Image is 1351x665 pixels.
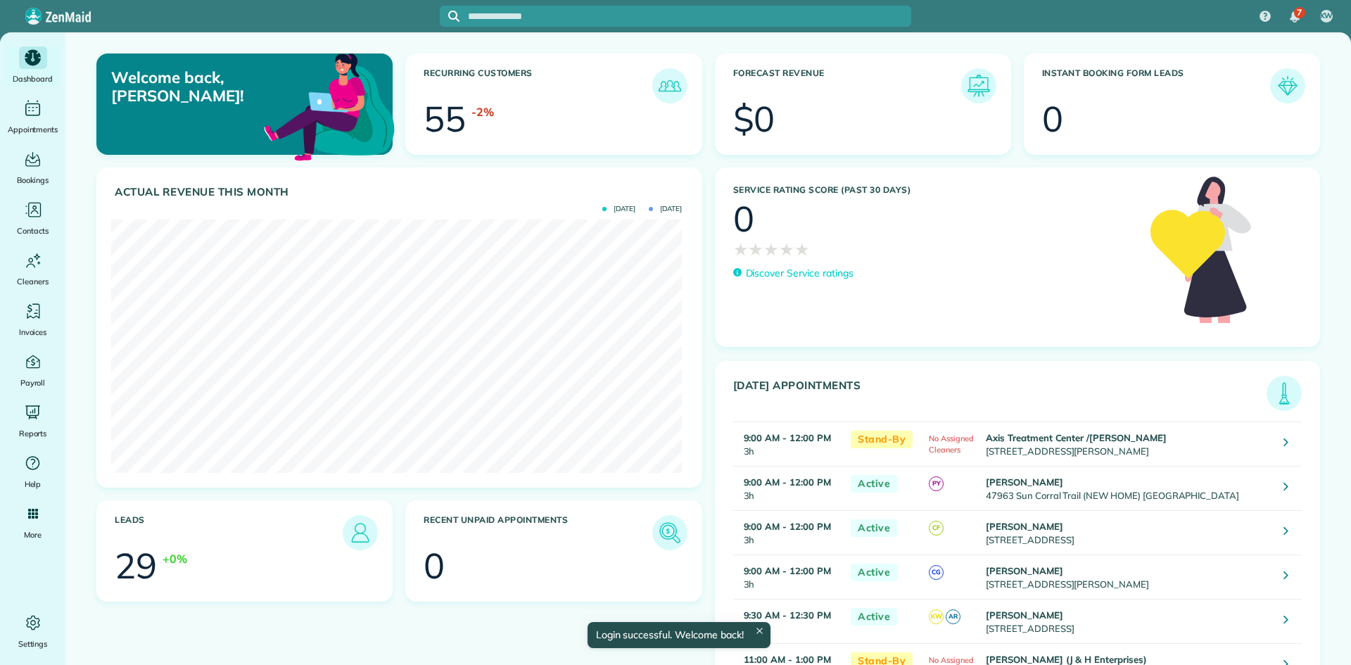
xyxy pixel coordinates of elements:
[111,68,298,106] p: Welcome back, [PERSON_NAME]!
[17,274,49,289] span: Cleaners
[851,519,897,537] span: Active
[115,186,687,198] h3: Actual Revenue this month
[744,432,831,443] strong: 9:00 AM - 12:00 PM
[24,528,42,542] span: More
[929,609,944,624] span: KW
[733,555,844,599] td: 3h
[986,521,1063,532] strong: [PERSON_NAME]
[794,236,810,262] span: ★
[587,622,770,648] div: Login successful. Welcome back!
[929,433,974,455] span: No Assigned Cleaners
[656,72,684,100] img: icon_recurring_customers-cf858462ba22bcd05b5a5880d41d6543d210077de5bb9ebc9590e49fd87d84ed.png
[6,350,60,390] a: Payroll
[19,426,47,441] span: Reports
[982,466,1273,510] td: 47963 Sun Corral Trail (NEW HOME) [GEOGRAPHIC_DATA]
[744,521,831,532] strong: 9:00 AM - 12:00 PM
[744,609,831,621] strong: 9:30 AM - 12:30 PM
[6,401,60,441] a: Reports
[986,565,1063,576] strong: [PERSON_NAME]
[424,68,652,103] h3: Recurring Customers
[733,185,1136,195] h3: Service Rating score (past 30 days)
[982,422,1273,466] td: [STREET_ADDRESS][PERSON_NAME]
[6,300,60,339] a: Invoices
[965,72,993,100] img: icon_forecast_revenue-8c13a41c7ed35a8dcfafea3cbb826a0462acb37728057bba2d056411b612bbbe.png
[763,236,779,262] span: ★
[424,515,652,550] h3: Recent unpaid appointments
[929,476,944,491] span: PY
[1320,11,1333,22] span: KW
[115,515,343,550] h3: Leads
[17,173,49,187] span: Bookings
[471,103,494,120] div: -2%
[733,68,961,103] h3: Forecast Revenue
[6,198,60,238] a: Contacts
[25,477,42,491] span: Help
[929,565,944,580] span: CG
[6,148,60,187] a: Bookings
[18,637,48,651] span: Settings
[779,236,794,262] span: ★
[733,266,854,281] a: Discover Service ratings
[733,422,844,466] td: 3h
[851,564,897,581] span: Active
[115,548,157,583] div: 29
[986,654,1147,665] strong: [PERSON_NAME] (J & H Enterprises)
[733,101,775,137] div: $0
[13,72,53,86] span: Dashboard
[851,475,897,493] span: Active
[6,452,60,491] a: Help
[929,521,944,536] span: CF
[746,266,854,281] p: Discover Service ratings
[1042,101,1063,137] div: 0
[20,376,46,390] span: Payroll
[656,519,684,547] img: icon_unpaid_appointments-47b8ce3997adf2238b356f14209ab4cced10bd1f174958f3ca8f1d0dd7fffeee.png
[733,599,844,643] td: 3h
[744,654,831,665] strong: 11:00 AM - 1:00 PM
[986,432,1167,443] strong: Axis Treatment Center /[PERSON_NAME]
[424,548,445,583] div: 0
[1280,1,1309,32] div: 7 unread notifications
[424,101,466,137] div: 55
[744,565,831,576] strong: 9:00 AM - 12:00 PM
[733,201,754,236] div: 0
[1297,7,1302,18] span: 7
[6,249,60,289] a: Cleaners
[1274,72,1302,100] img: icon_form_leads-04211a6a04a5b2264e4ee56bc0799ec3eb69b7e499cbb523a139df1d13a81ae0.png
[346,519,374,547] img: icon_leads-1bed01f49abd5b7fead27621c3d59655bb73ed531f8eeb49469d10e621d6b896.png
[19,325,47,339] span: Invoices
[602,205,635,213] span: [DATE]
[733,236,749,262] span: ★
[440,11,459,22] button: Focus search
[986,609,1063,621] strong: [PERSON_NAME]
[733,466,844,510] td: 3h
[982,599,1273,643] td: [STREET_ADDRESS]
[986,476,1063,488] strong: [PERSON_NAME]
[982,555,1273,599] td: [STREET_ADDRESS][PERSON_NAME]
[6,97,60,137] a: Appointments
[748,236,763,262] span: ★
[851,608,897,626] span: Active
[982,510,1273,555] td: [STREET_ADDRESS]
[744,476,831,488] strong: 9:00 AM - 12:00 PM
[946,609,960,624] span: AR
[1270,379,1298,407] img: icon_todays_appointments-901f7ab196bb0bea1936b74009e4eb5ffbc2d2711fa7634e0d609ed5ef32b18b.png
[733,510,844,555] td: 3h
[8,122,58,137] span: Appointments
[163,550,187,567] div: +0%
[448,11,459,22] svg: Focus search
[6,612,60,651] a: Settings
[851,431,913,448] span: Stand-By
[17,224,49,238] span: Contacts
[1042,68,1270,103] h3: Instant Booking Form Leads
[733,379,1267,411] h3: [DATE] Appointments
[6,46,60,86] a: Dashboard
[261,37,398,174] img: dashboard_welcome-42a62b7d889689a78055ac9021e634bf52bae3f8056760290aed330b23ab8690.png
[649,205,682,213] span: [DATE]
